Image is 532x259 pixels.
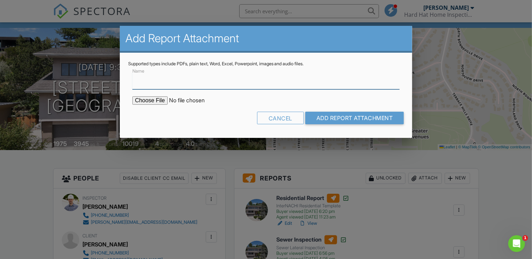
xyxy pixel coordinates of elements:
input: Add Report Attachment [305,112,404,124]
h2: Add Report Attachment [125,31,407,45]
label: Name [132,68,144,74]
span: 1 [523,235,528,241]
div: Supported types include PDFs, plain text, Word, Excel, Powerpoint, images and audio files. [128,61,404,67]
div: Cancel [257,112,304,124]
iframe: Intercom live chat [508,235,525,252]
